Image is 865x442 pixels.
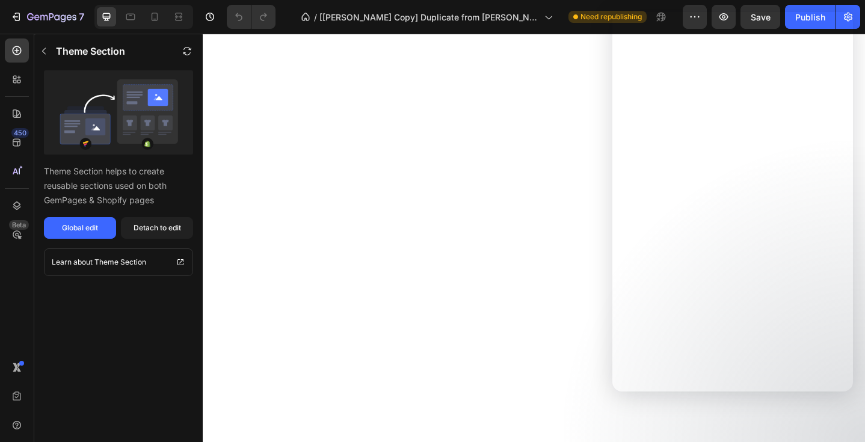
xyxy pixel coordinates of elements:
[62,223,98,233] div: Global edit
[785,5,836,29] button: Publish
[740,5,780,29] button: Save
[56,44,125,58] p: Theme Section
[612,12,853,391] iframe: Intercom live chat
[314,11,317,23] span: /
[134,223,181,233] div: Detach to edit
[9,220,29,230] div: Beta
[121,217,193,239] button: Detach to edit
[11,128,29,138] div: 450
[319,11,540,23] span: [[PERSON_NAME] Copy] Duplicate from [PERSON_NAME]- check GP Copy of Landing Page
[44,248,193,276] a: Learn about Theme Section
[44,217,116,239] button: Global edit
[795,11,825,23] div: Publish
[203,34,865,442] iframe: Design area
[79,10,84,24] p: 7
[580,11,642,22] span: Need republishing
[5,5,90,29] button: 7
[94,256,146,268] p: Theme Section
[227,5,276,29] div: Undo/Redo
[44,164,193,207] p: Theme Section helps to create reusable sections used on both GemPages & Shopify pages
[52,256,93,268] p: Learn about
[824,383,853,412] iframe: Intercom live chat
